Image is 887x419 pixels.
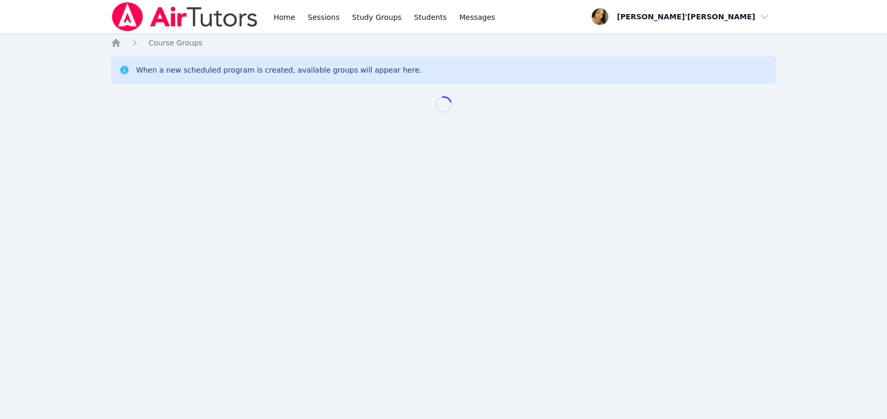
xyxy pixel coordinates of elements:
[136,65,422,75] div: When a new scheduled program is created, available groups will appear here.
[459,12,496,22] span: Messages
[111,38,776,48] nav: Breadcrumb
[148,39,202,47] span: Course Groups
[111,2,259,31] img: Air Tutors
[148,38,202,48] a: Course Groups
